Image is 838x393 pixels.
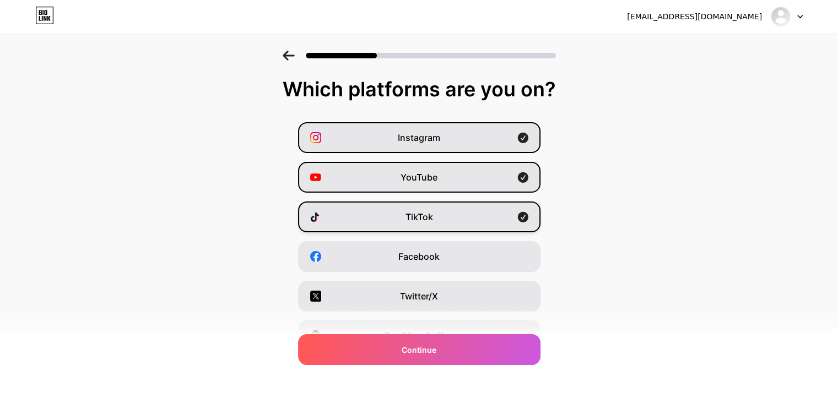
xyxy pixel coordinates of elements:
[398,250,440,263] span: Facebook
[402,344,436,356] span: Continue
[399,369,439,382] span: Snapchat
[401,171,437,184] span: YouTube
[770,6,791,27] img: LANTERN BEARERS
[406,210,433,223] span: TikTok
[11,78,827,100] div: Which platforms are you on?
[385,329,453,342] span: Buy Me a Coffee
[627,11,762,23] div: [EMAIL_ADDRESS][DOMAIN_NAME]
[400,290,438,303] span: Twitter/X
[398,131,440,144] span: Instagram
